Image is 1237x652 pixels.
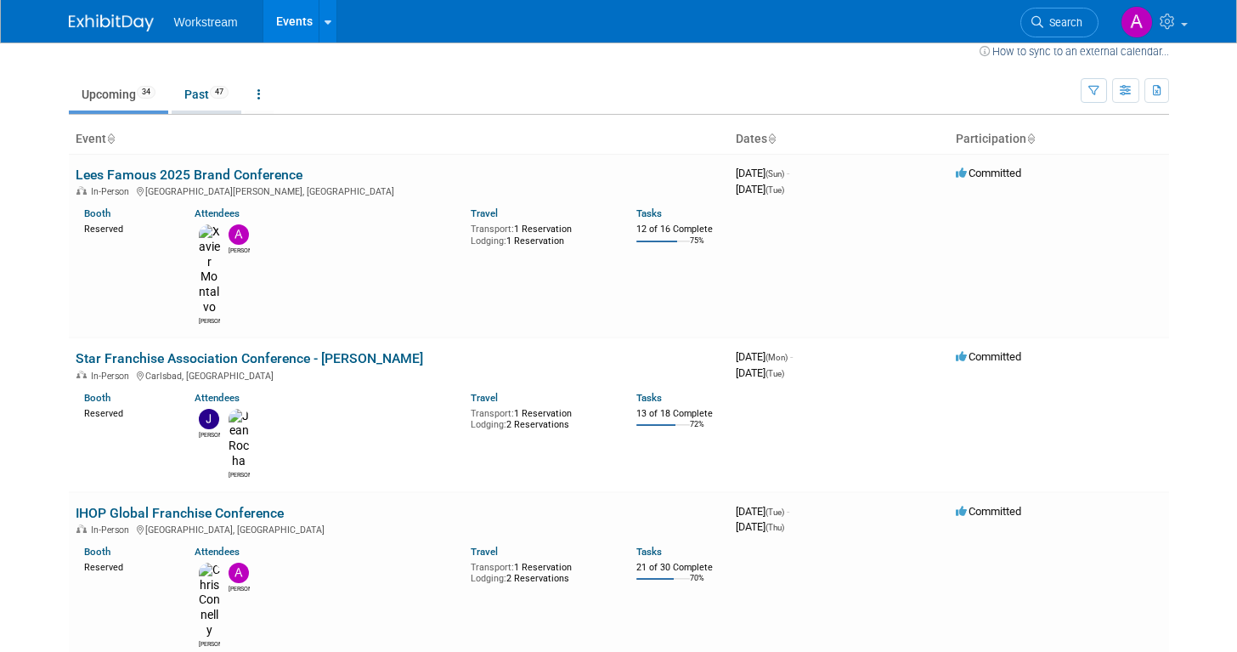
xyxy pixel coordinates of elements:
div: Reserved [84,405,169,420]
a: Sort by Start Date [767,132,776,145]
th: Dates [729,125,949,154]
span: Lodging: [471,573,506,584]
span: [DATE] [736,366,784,379]
a: Tasks [636,546,662,558]
span: - [787,505,789,518]
a: Past47 [172,78,241,111]
span: Lodging: [471,235,506,247]
th: Participation [949,125,1169,154]
span: [DATE] [736,505,789,518]
td: 75% [690,236,704,259]
span: In-Person [91,524,134,536]
a: Travel [471,207,498,219]
img: In-Person Event [76,371,87,379]
span: (Sun) [765,169,784,179]
a: How to sync to an external calendar... [980,45,1169,58]
span: (Thu) [765,523,784,532]
td: 72% [690,420,704,443]
span: Committed [956,505,1021,518]
span: 47 [210,86,229,99]
span: [DATE] [736,350,793,363]
span: Committed [956,167,1021,179]
div: Jean Rocha [229,469,250,479]
a: Travel [471,546,498,558]
span: Committed [956,350,1021,363]
div: 1 Reservation 2 Reservations [471,405,611,431]
a: Booth [84,207,110,219]
div: 1 Reservation 2 Reservations [471,558,611,585]
a: Tasks [636,392,662,404]
th: Event [69,125,729,154]
span: - [787,167,789,179]
div: Reserved [84,558,169,574]
img: Annabelle Gu [1121,6,1153,38]
span: Transport: [471,224,514,235]
img: Jacob Davis [199,409,219,429]
span: (Mon) [765,353,788,362]
span: (Tue) [765,507,784,517]
div: [GEOGRAPHIC_DATA][PERSON_NAME], [GEOGRAPHIC_DATA] [76,184,722,197]
img: Chris Connelly [199,563,220,638]
span: [DATE] [736,167,789,179]
span: Transport: [471,562,514,573]
div: Andrew Walters [229,583,250,593]
a: Search [1020,8,1099,37]
div: [GEOGRAPHIC_DATA], [GEOGRAPHIC_DATA] [76,522,722,536]
a: IHOP Global Franchise Conference [76,505,284,521]
div: Xavier Montalvo [199,315,220,326]
a: Star Franchise Association Conference - [PERSON_NAME] [76,350,423,366]
span: 34 [137,86,155,99]
div: 13 of 18 Complete [636,408,721,420]
a: Booth [84,392,110,404]
div: 21 of 30 Complete [636,562,721,574]
img: Jean Rocha [229,409,250,469]
a: Attendees [195,546,240,558]
img: In-Person Event [76,186,87,195]
img: ExhibitDay [69,14,154,31]
a: Tasks [636,207,662,219]
span: Search [1043,16,1082,29]
span: (Tue) [765,369,784,378]
span: [DATE] [736,520,784,533]
span: In-Person [91,186,134,197]
a: Sort by Participation Type [1026,132,1035,145]
span: Workstream [174,15,238,29]
span: [DATE] [736,183,784,196]
a: Booth [84,546,110,558]
a: Upcoming34 [69,78,168,111]
div: Andrew Walters [229,245,250,255]
a: Attendees [195,392,240,404]
a: Lees Famous 2025 Brand Conference [76,167,302,183]
img: Andrew Walters [229,224,249,245]
span: Transport: [471,408,514,419]
div: Jacob Davis [199,429,220,439]
img: In-Person Event [76,524,87,533]
span: - [790,350,793,363]
span: (Tue) [765,185,784,195]
a: Travel [471,392,498,404]
img: Xavier Montalvo [199,224,220,315]
div: Reserved [84,220,169,235]
img: Andrew Walters [229,563,249,583]
div: 12 of 16 Complete [636,224,721,235]
div: 1 Reservation 1 Reservation [471,220,611,247]
div: Carlsbad, [GEOGRAPHIC_DATA] [76,368,722,382]
a: Sort by Event Name [106,132,115,145]
a: Attendees [195,207,240,219]
td: 70% [690,574,704,597]
span: Lodging: [471,419,506,430]
div: Chris Connelly [199,638,220,649]
span: In-Person [91,371,134,382]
